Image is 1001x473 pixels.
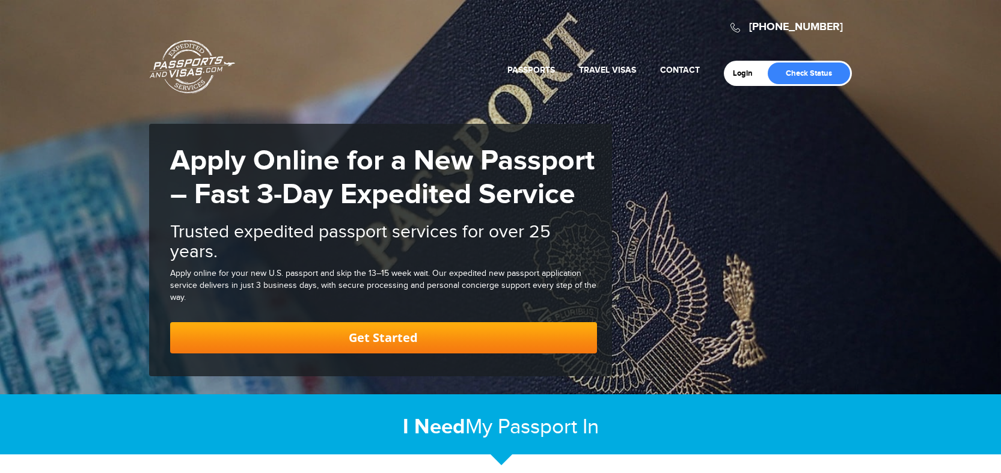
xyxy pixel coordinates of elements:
strong: I Need [403,414,465,440]
a: Passports & [DOMAIN_NAME] [150,40,235,94]
a: Login [733,69,761,78]
strong: Apply Online for a New Passport – Fast 3-Day Expedited Service [170,144,595,212]
h2: Trusted expedited passport services for over 25 years. [170,222,597,262]
a: Passports [507,65,555,75]
a: Get Started [170,322,597,353]
span: Passport In [498,415,599,439]
h2: My [149,414,853,440]
a: Contact [660,65,700,75]
a: [PHONE_NUMBER] [749,20,843,34]
div: Apply online for your new U.S. passport and skip the 13–15 week wait. Our expedited new passport ... [170,268,597,304]
a: Check Status [768,63,850,84]
a: Travel Visas [579,65,636,75]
